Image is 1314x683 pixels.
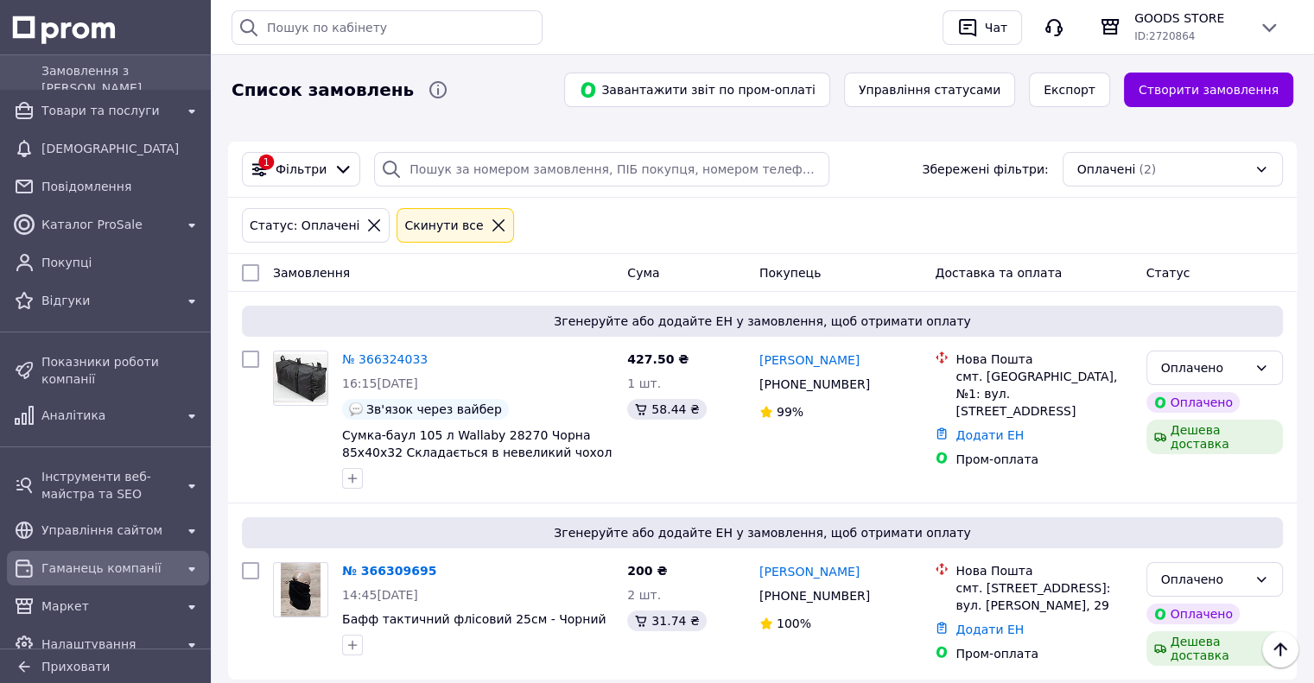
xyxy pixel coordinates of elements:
[627,399,706,420] div: 58.44 ₴
[41,254,202,271] span: Покупці
[759,351,860,369] a: [PERSON_NAME]
[1146,631,1283,666] div: Дешева доставка
[981,15,1011,41] div: Чат
[1077,161,1136,178] span: Оплачені
[249,313,1276,330] span: Згенеруйте або додайте ЕН у замовлення, щоб отримати оплату
[41,102,175,119] span: Товари та послуги
[342,564,436,578] a: № 366309695
[1262,631,1298,667] button: Наверх
[759,266,821,280] span: Покупець
[844,73,1015,107] button: Управління статусами
[41,62,202,97] span: Замовлення з [PERSON_NAME]
[955,562,1132,579] div: Нова Пошта
[273,351,328,406] a: Фото товару
[276,161,327,178] span: Фільтри
[627,610,706,631] div: 31.74 ₴
[342,376,418,390] span: 16:15[DATE]
[1146,604,1240,624] div: Оплачено
[955,579,1132,614] div: смт. [STREET_ADDRESS]: вул. [PERSON_NAME], 29
[627,376,661,390] span: 1 шт.
[41,636,175,653] span: Налаштування
[41,216,175,233] span: Каталог ProSale
[41,178,202,195] span: Повідомлення
[232,10,543,45] input: Пошук по кабінету
[1146,420,1283,454] div: Дешева доставка
[342,612,606,626] a: Бафф тактичний флісовий 25см - Чорний
[246,216,363,235] div: Статус: Оплачені
[41,407,175,424] span: Аналітика
[955,368,1132,420] div: смт. [GEOGRAPHIC_DATA], №1: вул. [STREET_ADDRESS]
[627,564,667,578] span: 200 ₴
[955,451,1132,468] div: Пром-оплата
[955,351,1132,368] div: Нова Пошта
[1161,570,1247,589] div: Оплачено
[955,428,1024,442] a: Додати ЕН
[232,78,414,103] span: Список замовлень
[1124,73,1293,107] a: Створити замовлення
[1146,266,1190,280] span: Статус
[41,140,202,157] span: [DEMOGRAPHIC_DATA]
[627,588,661,602] span: 2 шт.
[955,623,1024,636] a: Додати ЕН
[249,524,1276,541] span: Згенеруйте або додайте ЕН у замовлення, щоб отримати оплату
[1161,358,1247,377] div: Оплачено
[41,660,110,674] span: Приховати
[1134,30,1195,42] span: ID: 2720864
[922,161,1048,178] span: Збережені фільтри:
[281,563,321,617] img: Фото товару
[564,73,830,107] button: Завантажити звіт по пром-оплаті
[935,266,1062,280] span: Доставка та оплата
[955,645,1132,662] div: Пром-оплата
[374,152,829,187] input: Пошук за номером замовлення, ПІБ покупця, номером телефону, Email, номером накладної
[342,428,612,459] a: Сумка-баул 105 л Wallaby 28270 Чорна 85х40х32 Складається в невеликий чохол
[759,377,870,391] span: [PHONE_NUMBER]
[41,560,175,577] span: Гаманець компанії
[349,402,363,416] img: :speech_balloon:
[41,468,175,503] span: Інструменти веб-майстра та SEO
[342,588,418,602] span: 14:45[DATE]
[41,598,175,615] span: Маркет
[759,589,870,603] span: [PHONE_NUMBER]
[1139,162,1156,176] span: (2)
[41,353,202,388] span: Показники роботи компанії
[759,563,860,580] a: [PERSON_NAME]
[777,617,811,630] span: 100%
[777,405,803,419] span: 99%
[1029,73,1110,107] button: Експорт
[274,354,327,403] img: Фото товару
[342,352,428,366] a: № 366324033
[1146,392,1240,413] div: Оплачено
[627,266,659,280] span: Cума
[943,10,1022,45] button: Чат
[401,216,486,235] div: Cкинути все
[627,352,689,366] span: 427.50 ₴
[41,522,175,539] span: Управління сайтом
[273,562,328,617] a: Фото товару
[41,292,175,309] span: Відгуки
[366,402,502,416] span: Зв'язок через вайбер
[273,266,350,280] span: Замовлення
[1134,9,1245,27] span: GOODS STORE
